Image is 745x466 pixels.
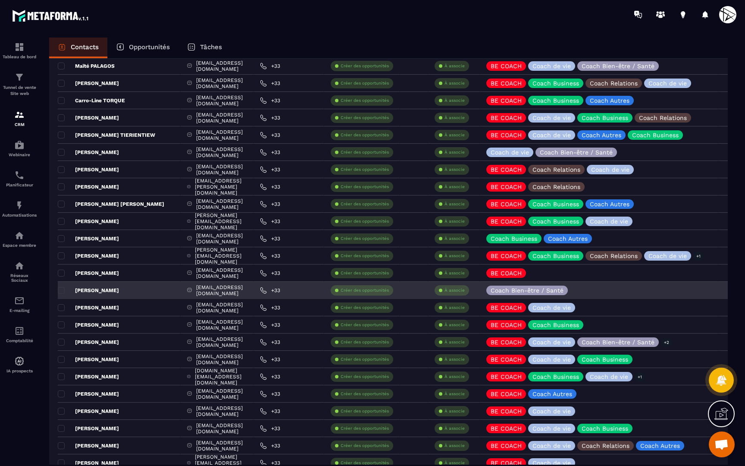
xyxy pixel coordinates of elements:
[444,80,465,86] p: À associe
[590,80,638,86] p: Coach Relations
[341,132,389,138] p: Créer des opportunités
[58,235,119,242] p: [PERSON_NAME]
[58,218,119,225] p: [PERSON_NAME]
[444,322,465,328] p: À associe
[491,391,522,397] p: BE COACH
[532,98,579,104] p: Coach Business
[49,38,107,58] a: Contacts
[260,132,280,139] a: +33
[341,236,389,242] p: Créer des opportunités
[260,149,280,156] a: +33
[58,80,119,87] p: [PERSON_NAME]
[444,443,465,449] p: À associe
[491,460,522,466] p: BE COACH
[341,391,389,397] p: Créer des opportunités
[444,287,465,293] p: À associe
[14,170,25,180] img: scheduler
[58,390,119,397] p: [PERSON_NAME]
[2,183,37,187] p: Planificateur
[444,236,465,242] p: À associe
[532,132,571,138] p: Coach de vie
[491,132,522,138] p: BE COACH
[58,132,155,139] p: [PERSON_NAME] TIERIENTIEW
[491,374,522,380] p: BE COACH
[14,326,25,336] img: accountant
[532,184,580,190] p: Coach Relations
[260,408,280,415] a: +33
[341,167,389,173] p: Créer des opportunités
[591,167,629,173] p: Coach de vie
[590,98,629,104] p: Coach Autres
[14,42,25,52] img: formation
[341,80,389,86] p: Créer des opportunités
[2,194,37,224] a: automationsautomationsAutomatisations
[532,374,579,380] p: Coach Business
[2,319,37,349] a: accountantaccountantComptabilité
[444,391,465,397] p: À associe
[341,253,389,259] p: Créer des opportunités
[635,372,645,381] p: +1
[260,97,280,104] a: +33
[260,390,280,397] a: +33
[260,252,280,259] a: +33
[260,235,280,242] a: +33
[2,308,37,313] p: E-mailing
[260,442,280,449] a: +33
[2,254,37,289] a: social-networksocial-networkRéseaux Sociaux
[491,236,537,242] p: Coach Business
[2,103,37,133] a: formationformationCRM
[58,166,119,173] p: [PERSON_NAME]
[12,8,90,23] img: logo
[341,184,389,190] p: Créer des opportunités
[709,431,735,457] div: Ouvrir le chat
[639,115,687,121] p: Coach Relations
[582,63,654,69] p: Coach Bien-être / Santé
[341,287,389,293] p: Créer des opportunités
[260,218,280,225] a: +33
[444,460,465,466] p: À associe
[532,63,571,69] p: Coach de vie
[444,339,465,345] p: À associe
[2,164,37,194] a: schedulerschedulerPlanificateur
[58,63,115,69] p: Maïté PALAGOS
[341,356,389,362] p: Créer des opportunités
[532,80,579,86] p: Coach Business
[444,132,465,138] p: À associe
[590,218,628,224] p: Coach de vie
[58,425,119,432] p: [PERSON_NAME]
[582,443,629,449] p: Coach Relations
[260,114,280,121] a: +33
[260,304,280,311] a: +33
[260,183,280,190] a: +33
[178,38,231,58] a: Tâches
[532,356,571,362] p: Coach de vie
[341,115,389,121] p: Créer des opportunités
[341,98,389,104] p: Créer des opportunités
[2,368,37,373] p: IA prospects
[58,373,119,380] p: [PERSON_NAME]
[260,80,280,87] a: +33
[260,339,280,346] a: +33
[444,408,465,414] p: À associe
[58,321,119,328] p: [PERSON_NAME]
[341,443,389,449] p: Créer des opportunités
[444,253,465,259] p: À associe
[58,339,119,346] p: [PERSON_NAME]
[260,270,280,277] a: +33
[532,115,571,121] p: Coach de vie
[14,296,25,306] img: email
[582,339,654,345] p: Coach Bien-être / Santé
[341,270,389,276] p: Créer des opportunités
[58,408,119,415] p: [PERSON_NAME]
[341,322,389,328] p: Créer des opportunités
[590,374,628,380] p: Coach de vie
[2,213,37,217] p: Automatisations
[58,270,119,277] p: [PERSON_NAME]
[491,218,522,224] p: BE COACH
[341,425,389,431] p: Créer des opportunités
[260,166,280,173] a: +33
[491,408,522,414] p: BE COACH
[341,374,389,380] p: Créer des opportunités
[444,167,465,173] p: À associe
[444,184,465,190] p: À associe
